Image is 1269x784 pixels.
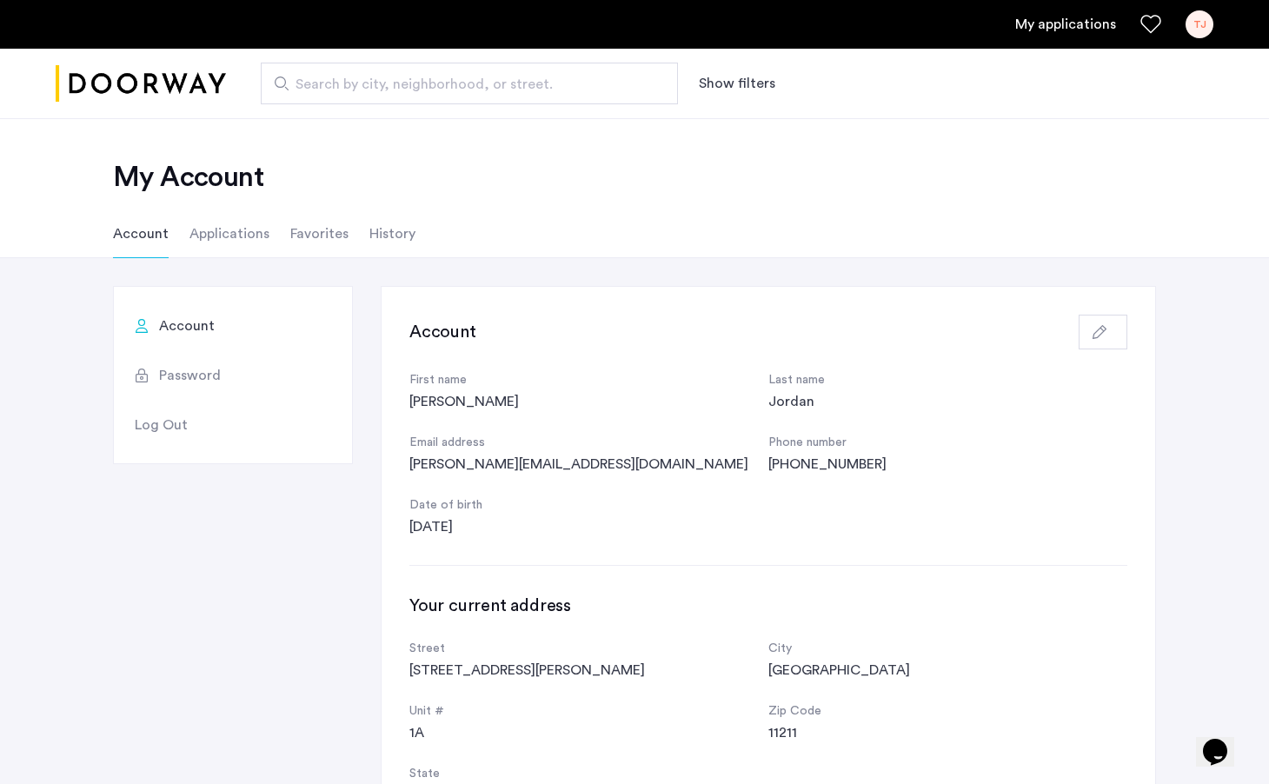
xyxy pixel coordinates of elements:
div: 11211 [768,722,1127,743]
iframe: chat widget [1196,714,1252,767]
div: Street [409,639,768,660]
div: Jordan [768,391,1127,412]
h3: Your current address [409,594,1127,618]
div: Zip Code [768,701,1127,722]
h2: My Account [113,160,1156,195]
span: Account [159,316,215,336]
a: Favorites [1140,14,1161,35]
li: History [369,209,415,258]
li: Favorites [290,209,349,258]
div: 1A [409,722,768,743]
a: Cazamio logo [56,51,226,116]
div: City [768,639,1127,660]
h3: Account [409,320,476,344]
a: My application [1015,14,1116,35]
div: Email address [409,433,768,454]
button: Show or hide filters [699,73,775,94]
span: Search by city, neighborhood, or street. [296,74,629,95]
div: [PHONE_NUMBER] [768,454,1127,475]
div: [GEOGRAPHIC_DATA] [768,660,1127,681]
li: Applications [189,209,269,258]
li: Account [113,209,169,258]
div: [PERSON_NAME][EMAIL_ADDRESS][DOMAIN_NAME] [409,454,768,475]
button: button [1079,315,1127,349]
img: logo [56,51,226,116]
div: Last name [768,370,1127,391]
div: [DATE] [409,516,768,537]
div: Unit # [409,701,768,722]
div: Date of birth [409,495,768,516]
div: First name [409,370,768,391]
div: [STREET_ADDRESS][PERSON_NAME] [409,660,768,681]
div: Phone number [768,433,1127,454]
input: Apartment Search [261,63,678,104]
span: Log Out [135,415,188,435]
div: [PERSON_NAME] [409,391,768,412]
div: TJ [1186,10,1213,38]
span: Password [159,365,221,386]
